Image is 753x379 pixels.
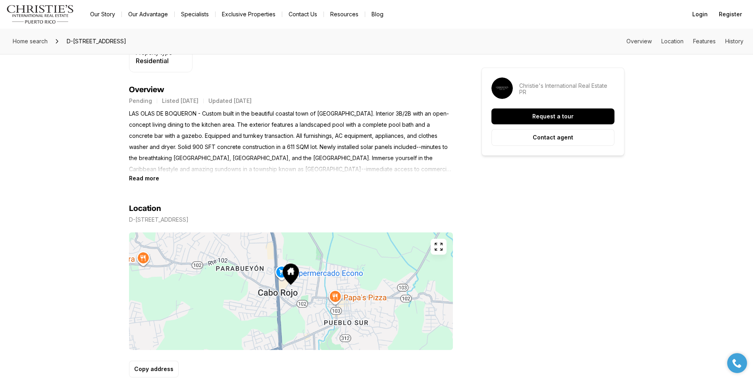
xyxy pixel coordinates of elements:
[13,38,48,44] span: Home search
[129,175,159,182] button: Read more
[688,6,713,22] button: Login
[533,134,573,141] p: Contact agent
[64,35,129,48] span: D-[STREET_ADDRESS]
[216,9,282,20] a: Exclusive Properties
[532,113,574,120] p: Request a tour
[693,38,716,44] a: Skip to: Features
[136,58,172,64] p: Residential
[162,98,198,104] p: Listed [DATE]
[84,9,121,20] a: Our Story
[626,38,743,44] nav: Page section menu
[208,98,252,104] p: Updated [DATE]
[129,204,161,213] h4: Location
[491,108,614,124] button: Request a tour
[661,38,684,44] a: Skip to: Location
[122,9,174,20] a: Our Advantage
[10,35,51,48] a: Home search
[129,232,453,350] img: Map of D-14 LAS OLAS ST #D-14, CABO ROJO PR, 00623
[725,38,743,44] a: Skip to: History
[719,11,742,17] span: Register
[692,11,708,17] span: Login
[129,85,453,95] h4: Overview
[129,108,453,175] p: LAS OLAS DE BOQUERON - Custom built in the beautiful coastal town of [GEOGRAPHIC_DATA]. Interior ...
[282,9,324,20] button: Contact Us
[626,38,652,44] a: Skip to: Overview
[6,5,74,24] img: logo
[129,217,189,223] p: D-[STREET_ADDRESS]
[175,9,215,20] a: Specialists
[129,98,152,104] p: Pending
[134,366,173,372] p: Copy address
[519,83,614,95] p: Christie's International Real Estate PR
[324,9,365,20] a: Resources
[491,129,614,146] button: Contact agent
[129,361,179,377] button: Copy address
[714,6,747,22] button: Register
[365,9,390,20] a: Blog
